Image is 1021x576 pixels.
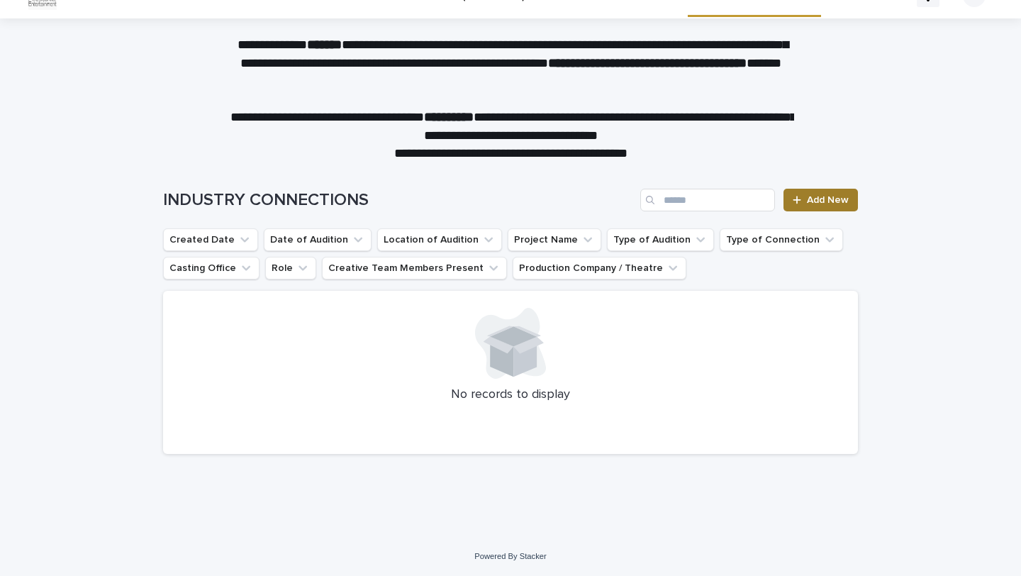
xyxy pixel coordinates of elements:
[783,189,858,211] a: Add New
[264,228,372,251] button: Date of Audition
[180,387,841,403] p: No records to display
[807,195,849,205] span: Add New
[474,552,546,560] a: Powered By Stacker
[508,228,601,251] button: Project Name
[265,257,316,279] button: Role
[163,257,260,279] button: Casting Office
[377,228,502,251] button: Location of Audition
[720,228,843,251] button: Type of Connection
[322,257,507,279] button: Creative Team Members Present
[163,228,258,251] button: Created Date
[513,257,686,279] button: Production Company / Theatre
[607,228,714,251] button: Type of Audition
[640,189,775,211] input: Search
[163,190,635,211] h1: INDUSTRY CONNECTIONS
